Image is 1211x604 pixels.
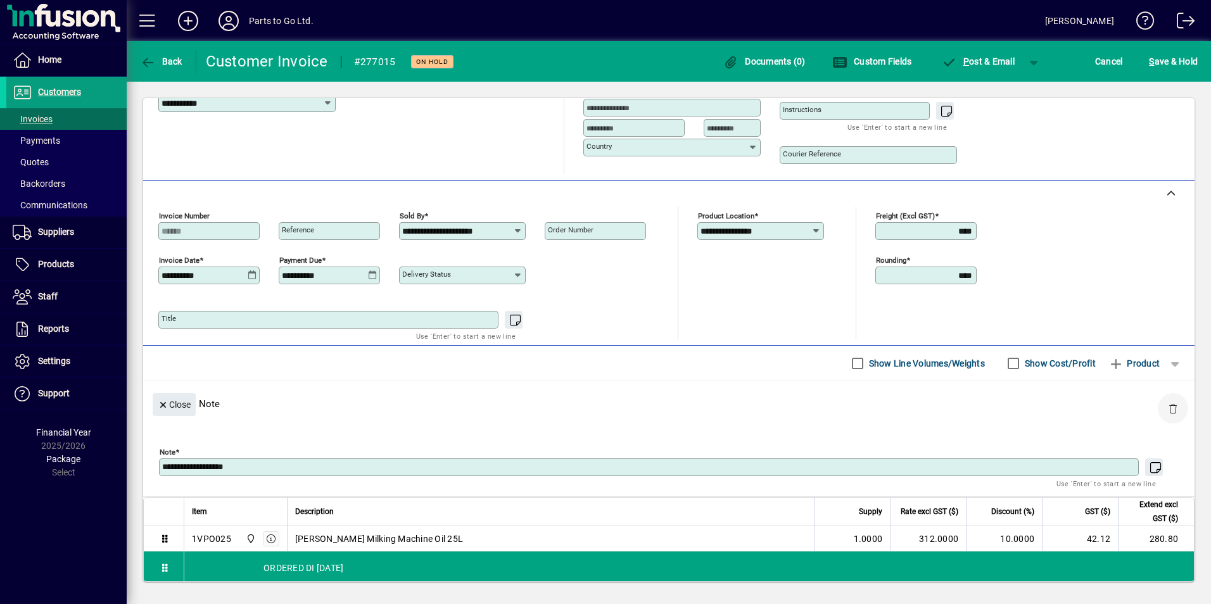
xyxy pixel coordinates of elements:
span: Invoices [13,114,53,124]
button: Back [137,50,186,73]
app-page-header-button: Close [149,398,199,410]
button: Cancel [1092,50,1126,73]
label: Show Line Volumes/Weights [866,357,985,370]
span: P [963,56,969,66]
button: Delete [1158,393,1188,424]
mat-label: Note [160,448,175,456]
div: #277015 [354,52,396,72]
td: 280.80 [1118,526,1194,551]
span: GST ($) [1085,505,1110,519]
span: Supply [859,505,882,519]
div: 1VPO025 [192,532,231,545]
span: Settings [38,356,70,366]
button: Profile [208,9,249,32]
button: Close [153,393,196,416]
mat-label: Invoice date [159,256,200,265]
span: ave & Hold [1149,51,1198,72]
span: Reports [38,324,69,334]
td: 10.0000 [966,526,1042,551]
a: Home [6,44,127,76]
mat-label: Product location [698,211,754,220]
app-page-header-button: Delete [1158,403,1188,414]
mat-hint: Use 'Enter' to start a new line [1056,476,1156,491]
span: Suppliers [38,227,74,237]
td: 42.12 [1042,526,1118,551]
button: Post & Email [935,50,1021,73]
mat-label: Invoice number [159,211,210,220]
span: Quotes [13,157,49,167]
a: Invoices [6,108,127,130]
mat-label: Courier Reference [783,149,841,158]
span: Backorders [13,179,65,189]
span: Cancel [1095,51,1123,72]
div: 312.0000 [898,532,958,545]
span: Financial Year [36,427,91,437]
span: Description [295,505,334,519]
span: 1.0000 [854,532,883,545]
mat-hint: Use 'Enter' to start a new line [847,120,947,134]
span: Product [1108,353,1160,374]
a: Staff [6,281,127,313]
label: Show Cost/Profit [1022,357,1096,370]
span: Discount (%) [991,505,1034,519]
a: Knowledge Base [1127,3,1155,44]
span: Custom Fields [832,56,912,66]
mat-label: Sold by [400,211,424,220]
span: S [1149,56,1154,66]
a: Logout [1167,3,1195,44]
div: Customer Invoice [206,51,328,72]
span: Extend excl GST ($) [1126,498,1178,525]
span: Communications [13,200,87,210]
span: Payments [13,135,60,146]
span: Home [38,54,61,65]
mat-label: Reference [282,225,314,234]
button: Add [168,9,208,32]
div: Note [143,381,1195,427]
a: Backorders [6,173,127,194]
span: Close [158,394,191,415]
a: Support [6,378,127,410]
mat-label: Instructions [783,105,821,114]
a: Communications [6,194,127,216]
mat-hint: Use 'Enter' to start a new line [416,329,516,343]
a: Settings [6,346,127,377]
span: Customers [38,87,81,97]
div: ORDERED DI [DATE] [184,551,1194,584]
span: Products [38,259,74,269]
button: Save & Hold [1146,50,1201,73]
mat-label: Payment due [279,256,322,265]
mat-label: Order number [548,225,593,234]
button: Documents (0) [720,50,809,73]
a: Suppliers [6,217,127,248]
a: Products [6,249,127,280]
span: Item [192,505,207,519]
button: Custom Fields [829,50,915,73]
a: Reports [6,313,127,345]
span: On hold [416,58,448,66]
mat-label: Title [162,314,176,323]
mat-label: Country [586,142,612,151]
span: [PERSON_NAME] Milking Machine Oil 25L [295,532,463,545]
span: Rate excl GST ($) [901,505,958,519]
span: Package [46,454,80,464]
div: Parts to Go Ltd. [249,11,314,31]
mat-label: Delivery status [402,270,451,279]
div: [PERSON_NAME] [1045,11,1114,31]
app-page-header-button: Back [127,50,196,73]
span: ost & Email [941,56,1015,66]
button: Product [1102,352,1166,375]
span: Documents (0) [723,56,806,66]
mat-label: Freight (excl GST) [876,211,935,220]
span: Support [38,388,70,398]
a: Quotes [6,151,127,173]
span: Back [140,56,182,66]
a: Payments [6,130,127,151]
mat-label: Rounding [876,256,906,265]
span: DAE - Bulk Store [243,532,257,546]
span: Staff [38,291,58,301]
